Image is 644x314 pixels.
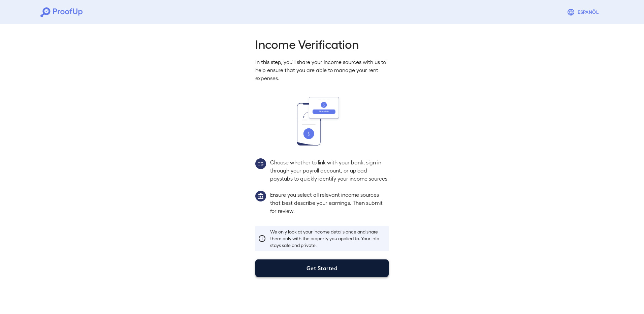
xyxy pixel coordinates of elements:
[255,36,389,51] h2: Income Verification
[270,158,389,183] p: Choose whether to link with your bank, sign in through your payroll account, or upload paystubs t...
[270,191,389,215] p: Ensure you select all relevant income sources that best describe your earnings. Then submit for r...
[564,5,604,19] button: Espanõl
[255,158,266,169] img: group2.svg
[270,228,386,249] p: We only look at your income details once and share them only with the property you applied to. Yo...
[255,259,389,277] button: Get Started
[297,97,347,146] img: transfer_money.svg
[255,191,266,201] img: group1.svg
[255,58,389,82] p: In this step, you'll share your income sources with us to help ensure that you are able to manage...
